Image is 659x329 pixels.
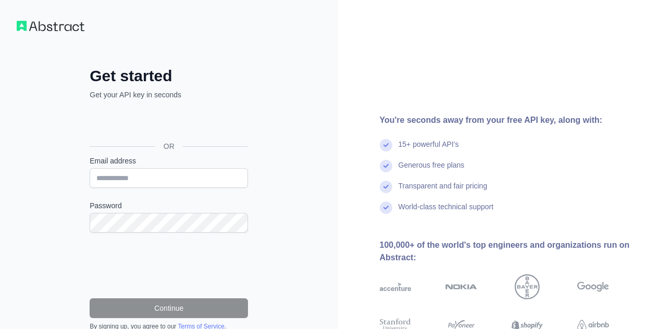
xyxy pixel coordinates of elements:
[399,139,459,160] div: 15+ powerful API's
[515,274,540,299] img: bayer
[577,274,609,299] img: google
[17,21,84,31] img: Workflow
[90,156,248,166] label: Email address
[90,90,248,100] p: Get your API key in seconds
[380,139,392,151] img: check mark
[90,67,248,85] h2: Get started
[155,141,183,151] span: OR
[84,111,251,134] iframe: Sign in with Google Button
[445,274,477,299] img: nokia
[380,160,392,172] img: check mark
[380,201,392,214] img: check mark
[380,181,392,193] img: check mark
[380,274,412,299] img: accenture
[380,239,643,264] div: 100,000+ of the world's top engineers and organizations run on Abstract:
[90,245,248,286] iframe: reCAPTCHA
[399,201,494,222] div: World-class technical support
[90,200,248,211] label: Password
[399,181,488,201] div: Transparent and fair pricing
[380,114,643,126] div: You're seconds away from your free API key, along with:
[399,160,465,181] div: Generous free plans
[90,298,248,318] button: Continue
